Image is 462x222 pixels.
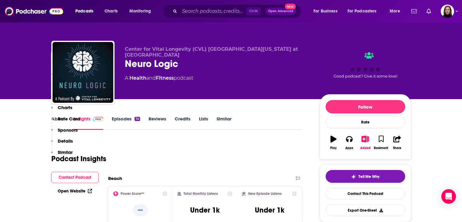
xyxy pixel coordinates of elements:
[389,132,405,154] button: Share
[58,127,78,133] p: Sponsors
[71,6,101,16] button: open menu
[441,5,454,18] img: User Profile
[441,5,454,18] span: Logged in as BevCat3
[183,192,218,196] h2: Total Monthly Listens
[125,6,159,16] button: open menu
[344,6,385,16] button: open menu
[248,192,282,196] h2: New Episode Listens
[180,6,246,16] input: Search podcasts, credits, & more...
[125,46,298,58] span: Center for Vital Longevity (CVL) [GEOGRAPHIC_DATA][US_STATE] at [GEOGRAPHIC_DATA]
[334,74,397,78] span: Good podcast? Give it some love!
[358,174,379,179] span: Tell Me Why
[51,116,80,127] button: Rate Card
[129,75,146,81] a: Health
[217,116,231,130] a: Similar
[285,4,296,9] span: New
[320,46,411,84] div: Good podcast? Give it some love!
[326,132,341,154] button: Play
[265,8,296,15] button: Open AdvancedNew
[326,100,405,113] button: Follow
[133,204,148,216] p: --
[5,5,63,17] img: Podchaser - Follow, Share and Rate Podcasts
[146,75,156,81] span: and
[441,189,456,204] div: Open Intercom Messenger
[390,7,400,16] span: More
[313,7,337,16] span: For Business
[108,175,122,181] h2: Reach
[347,7,377,16] span: For Podcasters
[351,174,356,179] img: tell me why sparkle
[58,138,73,144] p: Details
[255,206,284,215] h3: Under 1k
[326,204,405,216] button: Export One-Sheet
[393,146,401,150] div: Share
[341,132,357,154] button: Apps
[373,132,389,154] button: Bookmark
[51,172,99,183] button: Contact Podcast
[246,7,261,15] span: Ctrl K
[129,7,151,16] span: Monitoring
[104,7,118,16] span: Charts
[75,7,93,16] span: Podcasts
[112,116,140,130] a: Episodes14
[345,146,353,150] div: Apps
[121,192,144,196] h2: Power Score™
[424,6,433,16] a: Show notifications dropdown
[135,117,140,121] div: 14
[360,146,371,150] div: Added
[156,75,174,81] a: Fitness
[309,6,345,16] button: open menu
[175,116,190,130] a: Credits
[51,149,73,161] button: Similar
[268,10,293,13] span: Open Advanced
[149,116,166,130] a: Reviews
[374,146,388,150] div: Bookmark
[190,206,220,215] h3: Under 1k
[326,116,405,128] div: Rate
[441,5,454,18] button: Show profile menu
[101,6,121,16] a: Charts
[330,146,337,150] div: Play
[58,189,92,194] a: Open Website
[51,138,73,149] button: Details
[51,127,78,138] button: Sponsors
[169,4,307,18] div: Search podcasts, credits, & more...
[385,6,408,16] button: open menu
[125,75,193,82] div: A podcast
[357,132,373,154] button: Added
[58,116,80,122] p: Rate Card
[326,170,405,183] button: tell me why sparkleTell Me Why
[409,6,419,16] a: Show notifications dropdown
[58,149,73,155] p: Similar
[199,116,208,130] a: Lists
[326,188,405,199] a: Contact This Podcast
[53,42,113,103] img: Neuro Logic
